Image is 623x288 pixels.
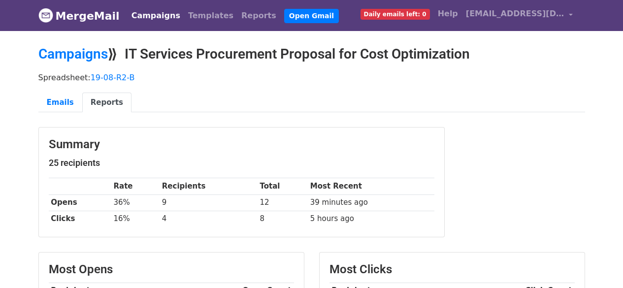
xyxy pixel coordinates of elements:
[329,262,575,277] h3: Most Clicks
[38,46,108,62] a: Campaigns
[128,6,184,26] a: Campaigns
[308,211,434,227] td: 5 hours ago
[308,194,434,211] td: 39 minutes ago
[82,93,131,113] a: Reports
[49,137,434,152] h3: Summary
[160,194,258,211] td: 9
[111,178,160,194] th: Rate
[574,241,623,288] iframe: Chat Widget
[258,211,308,227] td: 8
[38,46,585,63] h2: ⟫ IT Services Procurement Proposal for Cost Optimization
[361,9,430,20] span: Daily emails left: 0
[258,194,308,211] td: 12
[38,72,585,83] p: Spreadsheet:
[49,211,111,227] th: Clicks
[284,9,339,23] a: Open Gmail
[38,8,53,23] img: MergeMail logo
[308,178,434,194] th: Most Recent
[91,73,135,82] a: 19-08-R2-B
[357,4,434,24] a: Daily emails left: 0
[434,4,462,24] a: Help
[160,178,258,194] th: Recipients
[466,8,564,20] span: [EMAIL_ADDRESS][DOMAIN_NAME]
[49,194,111,211] th: Opens
[49,262,294,277] h3: Most Opens
[184,6,237,26] a: Templates
[49,158,434,168] h5: 25 recipients
[38,93,82,113] a: Emails
[111,211,160,227] td: 16%
[237,6,280,26] a: Reports
[160,211,258,227] td: 4
[462,4,577,27] a: [EMAIL_ADDRESS][DOMAIN_NAME]
[258,178,308,194] th: Total
[38,5,120,26] a: MergeMail
[111,194,160,211] td: 36%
